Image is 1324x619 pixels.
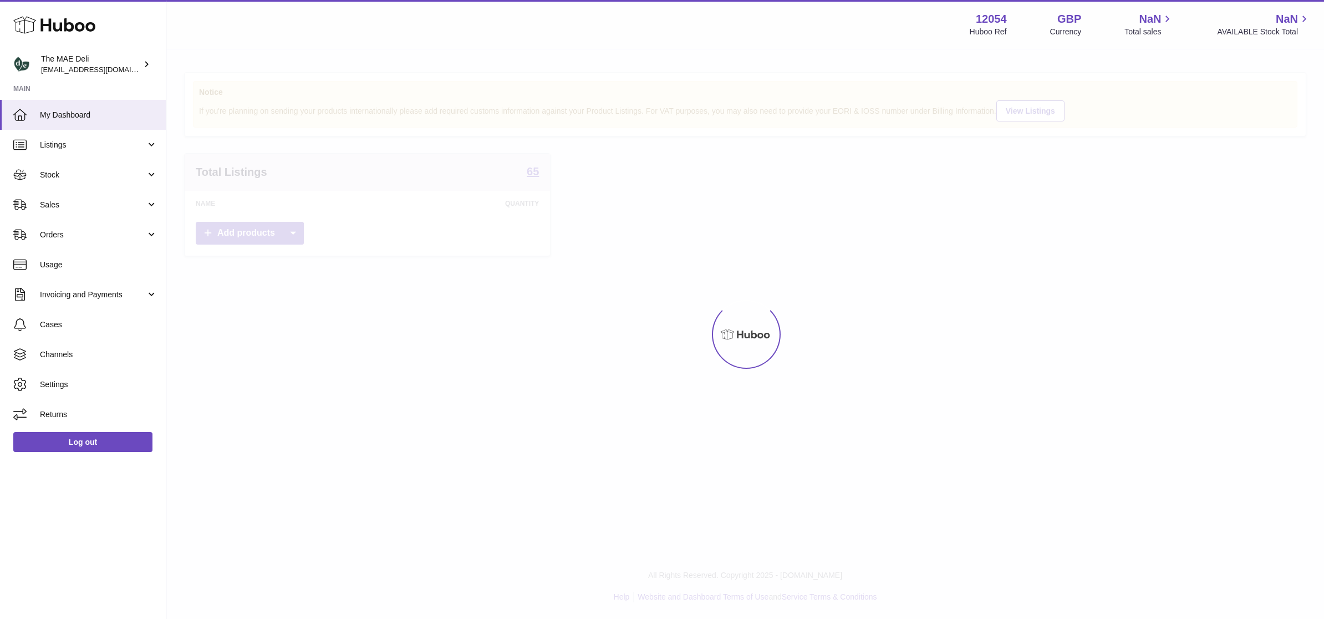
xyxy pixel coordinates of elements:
span: [EMAIL_ADDRESS][DOMAIN_NAME] [41,65,163,74]
span: Usage [40,260,157,270]
span: Total sales [1124,27,1174,37]
div: Currency [1050,27,1082,37]
span: AVAILABLE Stock Total [1217,27,1311,37]
span: NaN [1139,12,1161,27]
span: Channels [40,349,157,360]
a: Log out [13,432,152,452]
strong: 12054 [976,12,1007,27]
span: Orders [40,230,146,240]
span: NaN [1276,12,1298,27]
span: Stock [40,170,146,180]
div: The MAE Deli [41,54,141,75]
span: Settings [40,379,157,390]
span: Sales [40,200,146,210]
a: NaN AVAILABLE Stock Total [1217,12,1311,37]
img: logistics@deliciouslyella.com [13,56,30,73]
span: Listings [40,140,146,150]
a: NaN Total sales [1124,12,1174,37]
span: Invoicing and Payments [40,290,146,300]
strong: GBP [1057,12,1081,27]
span: Returns [40,409,157,420]
div: Huboo Ref [970,27,1007,37]
span: My Dashboard [40,110,157,120]
span: Cases [40,319,157,330]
